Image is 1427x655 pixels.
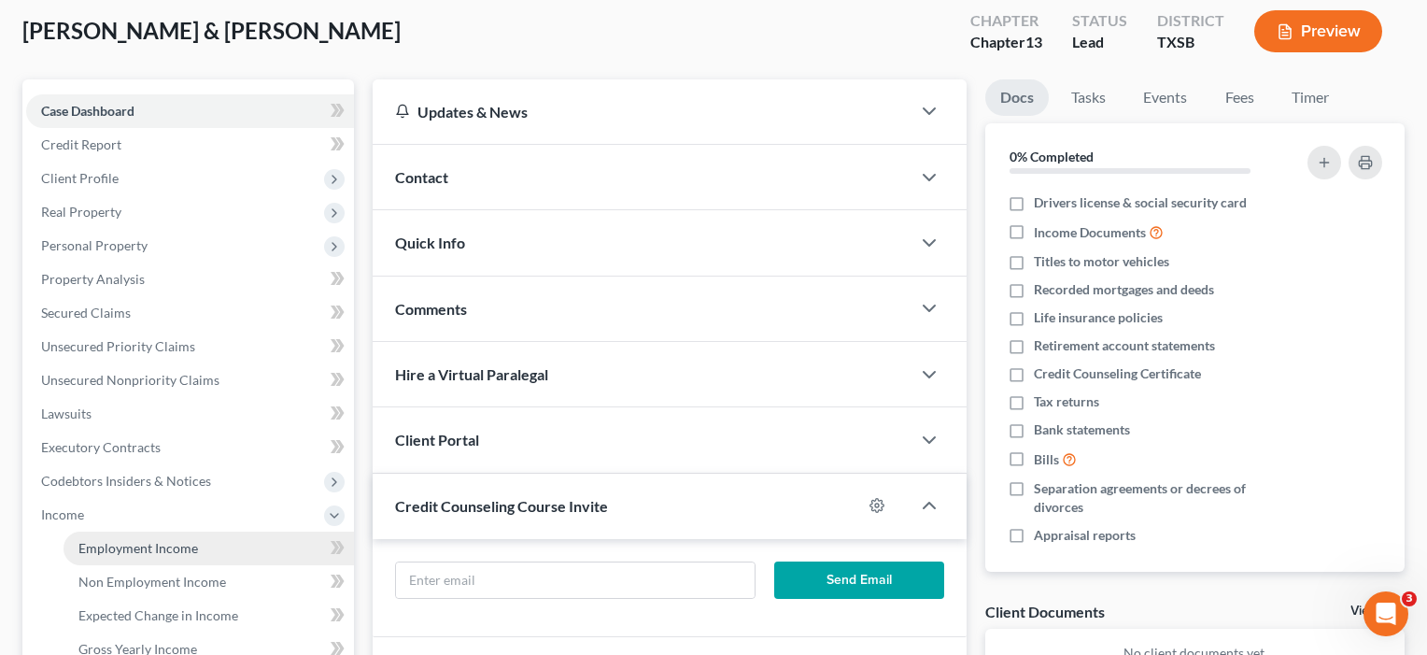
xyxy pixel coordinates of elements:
[395,300,467,318] span: Comments
[970,10,1042,32] div: Chapter
[1254,10,1382,52] button: Preview
[1157,10,1224,32] div: District
[1034,193,1247,212] span: Drivers license & social security card
[1402,591,1417,606] span: 3
[1034,280,1214,299] span: Recorded mortgages and deeds
[1034,420,1130,439] span: Bank statements
[1350,605,1397,618] a: View All
[78,607,238,623] span: Expected Change in Income
[1072,10,1127,32] div: Status
[64,565,354,599] a: Non Employment Income
[41,170,119,186] span: Client Profile
[22,17,401,44] span: [PERSON_NAME] & [PERSON_NAME]
[1157,32,1224,53] div: TXSB
[395,168,448,186] span: Contact
[1034,450,1059,469] span: Bills
[26,296,354,330] a: Secured Claims
[396,562,755,598] input: Enter email
[26,94,354,128] a: Case Dashboard
[41,237,148,253] span: Personal Property
[1056,79,1121,116] a: Tasks
[41,338,195,354] span: Unsecured Priority Claims
[985,602,1105,621] div: Client Documents
[395,102,888,121] div: Updates & News
[26,263,354,296] a: Property Analysis
[1034,526,1136,545] span: Appraisal reports
[395,431,479,449] span: Client Portal
[41,271,145,287] span: Property Analysis
[1363,591,1408,636] iframe: Intercom live chat
[64,532,354,565] a: Employment Income
[26,431,354,464] a: Executory Contracts
[41,439,161,455] span: Executory Contracts
[41,136,121,152] span: Credit Report
[41,406,92,421] span: Lawsuits
[41,305,131,320] span: Secured Claims
[1209,79,1269,116] a: Fees
[26,128,354,162] a: Credit Report
[78,574,226,590] span: Non Employment Income
[41,372,219,388] span: Unsecured Nonpriority Claims
[1034,223,1146,242] span: Income Documents
[1010,149,1094,164] strong: 0% Completed
[26,330,354,363] a: Unsecured Priority Claims
[64,599,354,633] a: Expected Change in Income
[1128,79,1202,116] a: Events
[26,363,354,397] a: Unsecured Nonpriority Claims
[78,540,198,556] span: Employment Income
[1277,79,1344,116] a: Timer
[395,497,608,515] span: Credit Counseling Course Invite
[774,562,945,599] button: Send Email
[26,397,354,431] a: Lawsuits
[395,365,548,383] span: Hire a Virtual Paralegal
[970,32,1042,53] div: Chapter
[1025,33,1042,50] span: 13
[1034,364,1201,383] span: Credit Counseling Certificate
[1034,392,1099,411] span: Tax returns
[1034,252,1169,271] span: Titles to motor vehicles
[41,473,211,489] span: Codebtors Insiders & Notices
[1072,32,1127,53] div: Lead
[41,204,121,220] span: Real Property
[1034,479,1284,517] span: Separation agreements or decrees of divorces
[41,506,84,522] span: Income
[41,103,134,119] span: Case Dashboard
[395,234,465,251] span: Quick Info
[1034,308,1163,327] span: Life insurance policies
[1034,336,1215,355] span: Retirement account statements
[985,79,1049,116] a: Docs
